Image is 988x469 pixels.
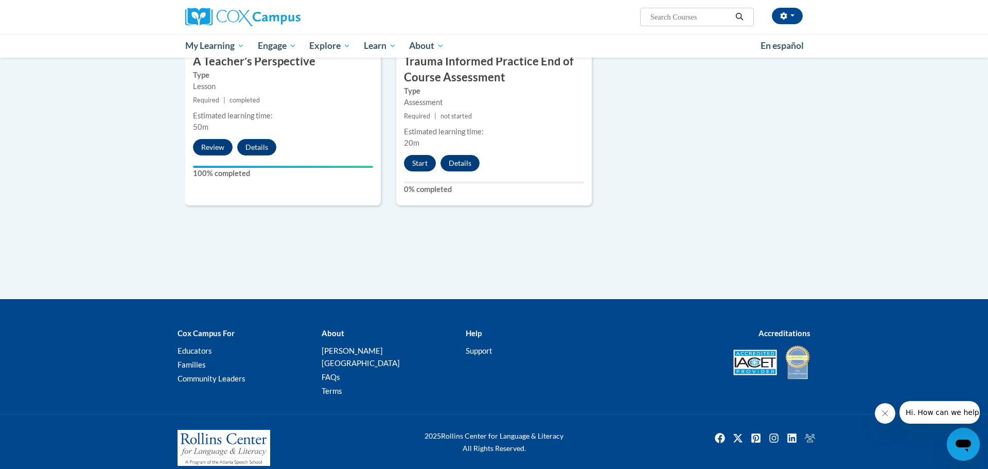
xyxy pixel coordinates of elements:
[730,430,746,446] a: Twitter
[766,430,782,446] a: Instagram
[466,328,482,338] b: Help
[404,85,584,97] label: Type
[748,430,764,446] img: Pinterest icon
[802,430,818,446] a: Facebook Group
[178,430,270,466] img: Rollins Center for Language & Literacy - A Program of the Atlanta Speech School
[772,8,803,24] button: Account Settings
[193,96,219,104] span: Required
[748,430,764,446] a: Pinterest
[434,112,436,120] span: |
[802,430,818,446] img: Facebook group icon
[179,34,251,58] a: My Learning
[732,11,747,23] button: Search
[303,34,357,58] a: Explore
[425,431,441,440] span: 2025
[178,374,245,383] a: Community Leaders
[875,403,895,424] iframe: Close message
[322,372,340,381] a: FAQs
[309,40,350,52] span: Explore
[170,34,818,58] div: Main menu
[386,430,602,455] div: Rollins Center for Language & Literacy All Rights Reserved.
[185,54,381,70] h3: A Teacher’s Perspective
[784,430,800,446] a: Linkedin
[712,430,728,446] img: Facebook icon
[193,166,373,168] div: Your progress
[761,40,804,51] span: En español
[223,96,225,104] span: |
[440,112,472,120] span: not started
[404,126,584,137] div: Estimated learning time:
[396,54,592,85] h3: Trauma Informed Practice End of Course Assessment
[178,346,212,355] a: Educators
[785,344,810,380] img: IDA® Accredited
[733,350,777,375] img: Accredited IACET® Provider
[466,346,492,355] a: Support
[404,112,430,120] span: Required
[404,184,584,195] label: 0% completed
[322,346,400,368] a: [PERSON_NAME][GEOGRAPHIC_DATA]
[193,168,373,179] label: 100% completed
[357,34,403,58] a: Learn
[178,328,235,338] b: Cox Campus For
[237,139,276,155] button: Details
[322,328,344,338] b: About
[6,7,83,15] span: Hi. How can we help?
[754,35,810,57] a: En español
[193,81,373,92] div: Lesson
[185,40,244,52] span: My Learning
[185,8,301,26] img: Cox Campus
[193,110,373,121] div: Estimated learning time:
[649,11,732,23] input: Search Courses
[758,328,810,338] b: Accreditations
[251,34,303,58] a: Engage
[193,70,373,81] label: Type
[766,430,782,446] img: Instagram icon
[193,123,208,131] span: 50m
[404,138,419,147] span: 20m
[258,40,296,52] span: Engage
[784,430,800,446] img: LinkedIn icon
[409,40,444,52] span: About
[899,401,980,424] iframe: Message from company
[730,430,746,446] img: Twitter icon
[712,430,728,446] a: Facebook
[947,428,980,461] iframe: Button to launch messaging window
[404,155,436,171] button: Start
[403,34,451,58] a: About
[440,155,480,171] button: Details
[404,97,584,108] div: Assessment
[185,8,381,26] a: Cox Campus
[193,139,233,155] button: Review
[230,96,260,104] span: completed
[178,360,206,369] a: Families
[322,386,342,395] a: Terms
[364,40,396,52] span: Learn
